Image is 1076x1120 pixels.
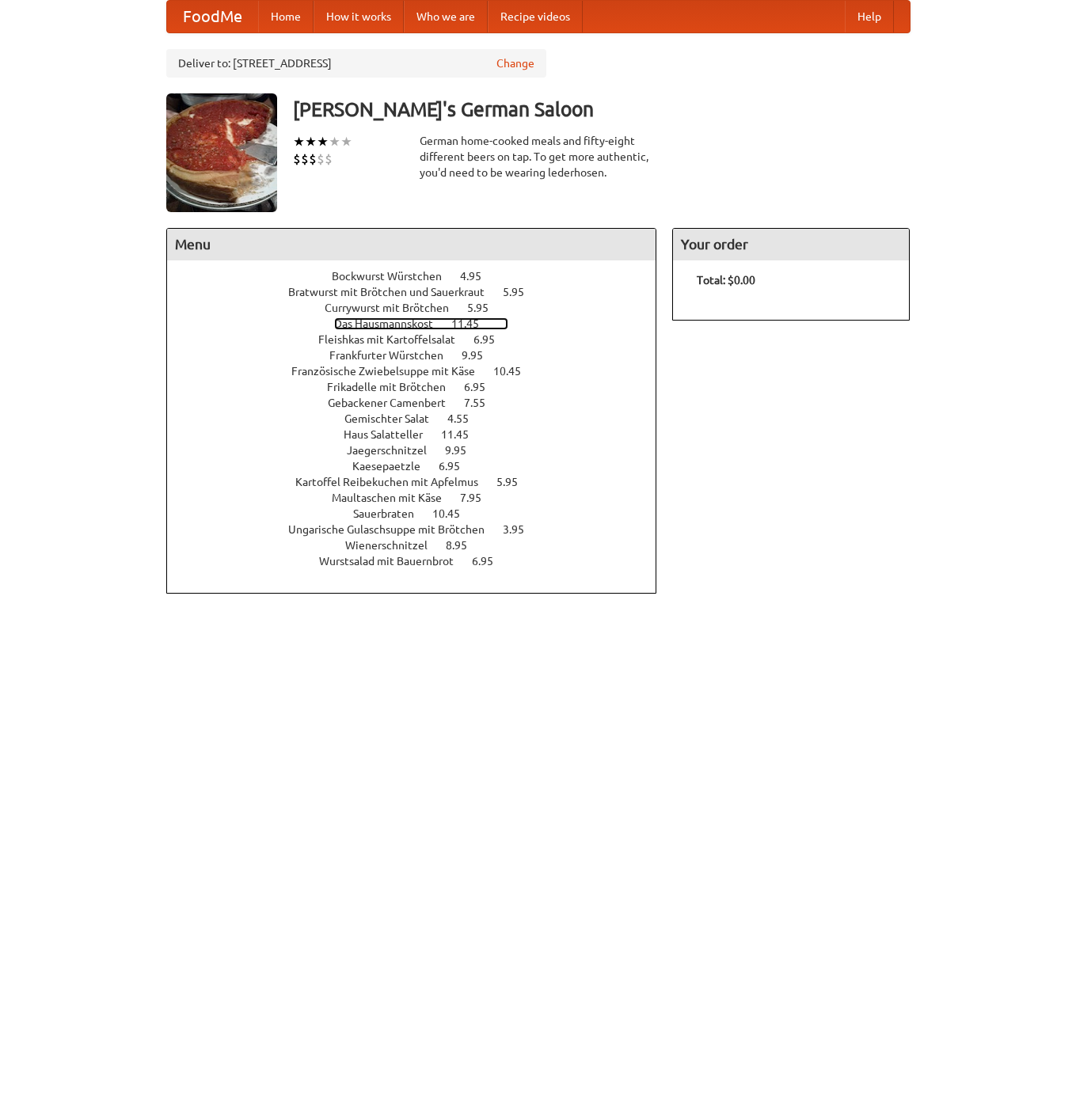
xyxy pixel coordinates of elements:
li: $ [293,150,301,168]
a: Home [258,1,314,32]
span: 10.45 [493,365,537,378]
span: 9.95 [462,349,499,362]
li: $ [317,150,325,168]
span: 6.95 [473,333,511,346]
span: 8.95 [446,539,483,552]
a: Französische Zwiebelsuppe mit Käse 10.45 [291,365,550,378]
span: Ungarische Gulaschsuppe mit Brötchen [288,523,500,536]
span: Frankfurter Würstchen [329,349,459,362]
span: 5.95 [496,476,534,488]
li: $ [301,150,309,168]
span: Bratwurst mit Brötchen und Sauerkraut [288,286,500,298]
span: Frikadelle mit Brötchen [327,381,462,393]
span: Gebackener Camenbert [328,397,462,409]
a: Das Hausmannskost 11.45 [334,317,508,330]
span: Bockwurst Würstchen [332,270,458,283]
a: Change [496,55,534,71]
span: 4.55 [447,412,485,425]
span: 7.95 [460,492,497,504]
a: Currywurst mit Brötchen 5.95 [325,302,518,314]
span: 5.95 [503,286,540,298]
h4: Menu [167,229,656,260]
a: Fleishkas mit Kartoffelsalat 6.95 [318,333,524,346]
a: Who we are [404,1,488,32]
span: Gemischter Salat [344,412,445,425]
img: angular.jpg [166,93,277,212]
span: 4.95 [460,270,497,283]
a: Wienerschnitzel 8.95 [345,539,496,552]
li: ★ [317,133,329,150]
span: 3.95 [503,523,540,536]
span: 10.45 [432,507,476,520]
a: Frikadelle mit Brötchen 6.95 [327,381,515,393]
a: Haus Salatteller 11.45 [344,428,498,441]
a: Kaesepaetzle 6.95 [352,460,489,473]
li: ★ [329,133,340,150]
span: 6.95 [439,460,476,473]
a: How it works [314,1,404,32]
a: Help [845,1,894,32]
a: Wurstsalad mit Bauernbrot 6.95 [319,555,523,568]
span: 6.95 [464,381,501,393]
a: Ungarische Gulaschsuppe mit Brötchen 3.95 [288,523,553,536]
li: $ [325,150,333,168]
li: ★ [340,133,352,150]
span: Fleishkas mit Kartoffelsalat [318,333,471,346]
span: 11.45 [441,428,485,441]
a: Kartoffel Reibekuchen mit Apfelmus 5.95 [295,476,547,488]
a: Bratwurst mit Brötchen und Sauerkraut 5.95 [288,286,553,298]
a: Gemischter Salat 4.55 [344,412,498,425]
span: Das Hausmannskost [334,317,449,330]
a: FoodMe [167,1,258,32]
span: 5.95 [467,302,504,314]
h4: Your order [673,229,909,260]
span: Kartoffel Reibekuchen mit Apfelmus [295,476,494,488]
span: Maultaschen mit Käse [332,492,458,504]
h3: [PERSON_NAME]'s German Saloon [293,93,911,125]
span: Jaegerschnitzel [347,444,443,457]
span: 9.95 [445,444,482,457]
a: Recipe videos [488,1,583,32]
li: $ [309,150,317,168]
div: Deliver to: [STREET_ADDRESS] [166,49,546,78]
a: Frankfurter Würstchen 9.95 [329,349,512,362]
span: Haus Salatteller [344,428,439,441]
span: Kaesepaetzle [352,460,436,473]
span: Currywurst mit Brötchen [325,302,465,314]
a: Maultaschen mit Käse 7.95 [332,492,511,504]
a: Jaegerschnitzel 9.95 [347,444,496,457]
li: ★ [305,133,317,150]
li: ★ [293,133,305,150]
a: Bockwurst Würstchen 4.95 [332,270,511,283]
b: Total: $0.00 [697,274,755,287]
span: 7.55 [464,397,501,409]
a: Sauerbraten 10.45 [353,507,489,520]
a: Gebackener Camenbert 7.55 [328,397,515,409]
span: Wurstsalad mit Bauernbrot [319,555,470,568]
span: Wienerschnitzel [345,539,443,552]
div: German home-cooked meals and fifty-eight different beers on tap. To get more authentic, you'd nee... [420,133,657,180]
span: 6.95 [472,555,509,568]
span: 11.45 [451,317,495,330]
span: Sauerbraten [353,507,430,520]
span: Französische Zwiebelsuppe mit Käse [291,365,491,378]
